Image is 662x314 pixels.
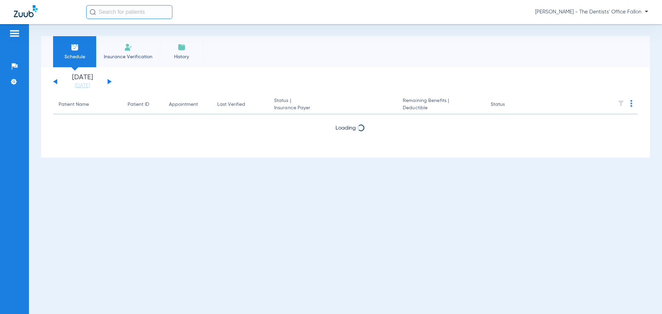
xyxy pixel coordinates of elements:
[335,125,356,131] span: Loading
[618,100,624,107] img: filter.svg
[101,53,155,60] span: Insurance Verification
[165,53,198,60] span: History
[274,104,392,112] span: Insurance Payer
[178,43,186,51] img: History
[403,104,479,112] span: Deductible
[128,101,149,108] div: Patient ID
[397,95,485,114] th: Remaining Benefits |
[217,101,245,108] div: Last Verified
[59,101,117,108] div: Patient Name
[630,100,632,107] img: group-dot-blue.svg
[9,29,20,38] img: hamburger-icon
[485,95,532,114] th: Status
[169,101,198,108] div: Appointment
[217,101,263,108] div: Last Verified
[86,5,172,19] input: Search for patients
[169,101,206,108] div: Appointment
[269,95,397,114] th: Status |
[90,9,96,15] img: Search Icon
[62,82,103,89] a: [DATE]
[535,9,648,16] span: [PERSON_NAME] - The Dentists' Office Fallon
[71,43,79,51] img: Schedule
[58,53,91,60] span: Schedule
[62,74,103,89] li: [DATE]
[128,101,158,108] div: Patient ID
[59,101,89,108] div: Patient Name
[124,43,132,51] img: Manual Insurance Verification
[14,5,38,17] img: Zuub Logo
